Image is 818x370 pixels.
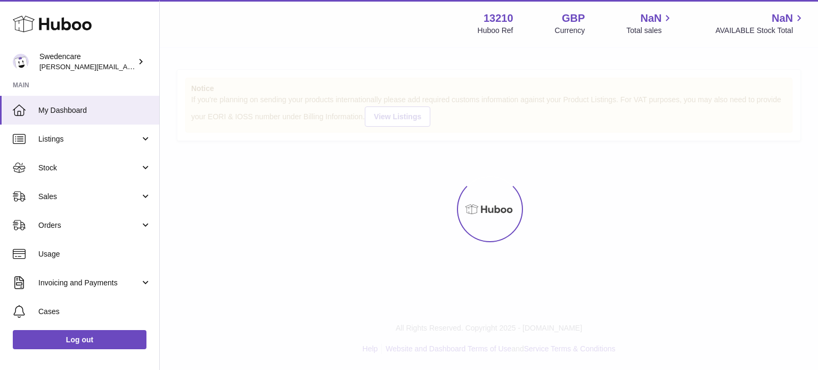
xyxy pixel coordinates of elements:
[39,52,135,72] div: Swedencare
[715,26,805,36] span: AVAILABLE Stock Total
[640,11,661,26] span: NaN
[478,26,513,36] div: Huboo Ref
[38,105,151,116] span: My Dashboard
[38,307,151,317] span: Cases
[626,11,674,36] a: NaN Total sales
[38,163,140,173] span: Stock
[38,220,140,231] span: Orders
[13,54,29,70] img: rebecca.fall@swedencare.co.uk
[484,11,513,26] strong: 13210
[715,11,805,36] a: NaN AVAILABLE Stock Total
[39,62,214,71] span: [PERSON_NAME][EMAIL_ADDRESS][DOMAIN_NAME]
[555,26,585,36] div: Currency
[13,330,146,349] a: Log out
[562,11,585,26] strong: GBP
[38,278,140,288] span: Invoicing and Payments
[38,249,151,259] span: Usage
[38,134,140,144] span: Listings
[772,11,793,26] span: NaN
[38,192,140,202] span: Sales
[626,26,674,36] span: Total sales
